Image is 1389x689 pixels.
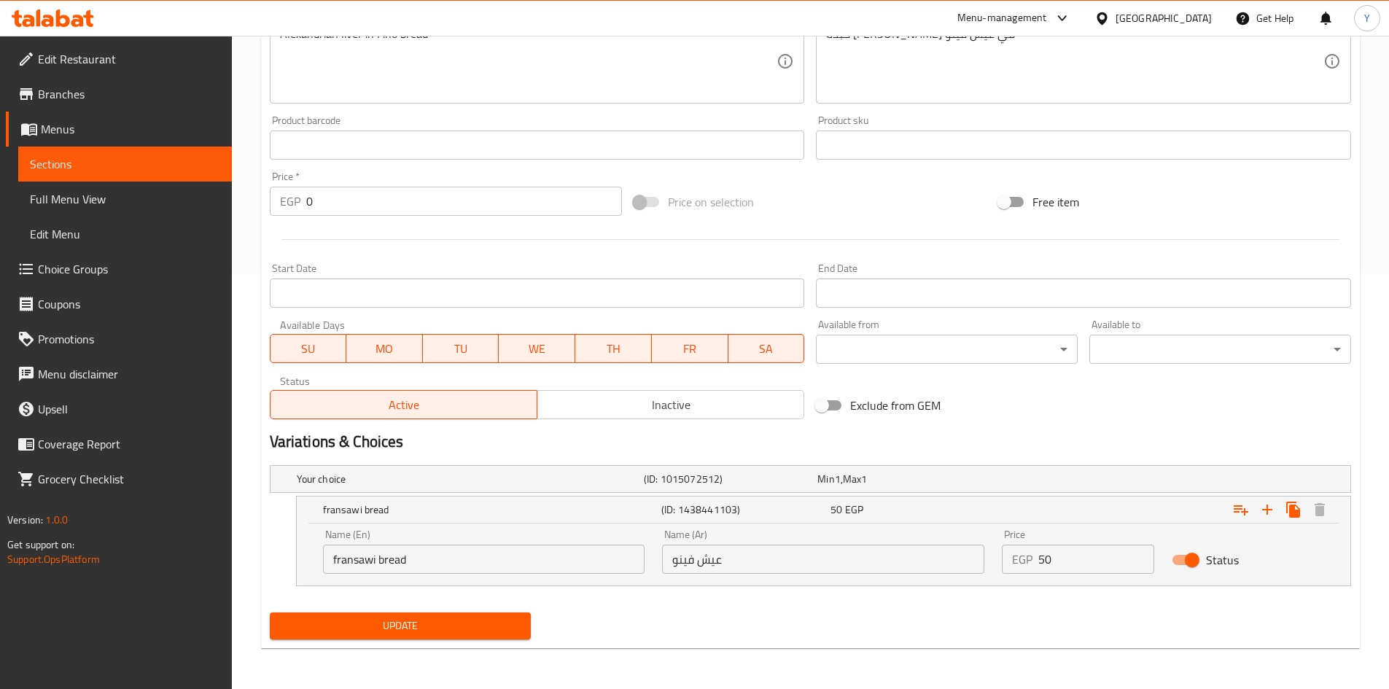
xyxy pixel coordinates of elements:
a: Edit Menu [18,217,232,252]
button: Add choice group [1228,497,1254,523]
span: Menus [41,120,220,138]
span: 1.0.0 [45,510,68,529]
span: Upsell [38,400,220,418]
span: MO [352,338,417,359]
span: 1 [835,470,841,488]
button: Delete fransawi bread [1307,497,1333,523]
div: ​ [816,335,1078,364]
span: Free item [1032,193,1079,211]
span: Promotions [38,330,220,348]
span: 1 [861,470,867,488]
h2: Variations & Choices [270,431,1351,453]
button: TH [575,334,652,363]
a: Upsell [6,392,232,427]
button: SU [270,334,347,363]
div: ​ [1089,335,1351,364]
div: Expand [271,466,1350,492]
h5: fransawi bread [323,502,655,517]
span: Exclude from GEM [850,397,941,414]
span: Price on selection [668,193,754,211]
button: Add new choice [1254,497,1280,523]
button: Clone new choice [1280,497,1307,523]
input: Please enter price [1038,545,1154,574]
a: Branches [6,77,232,112]
a: Choice Groups [6,252,232,287]
span: Menu disclaimer [38,365,220,383]
span: Update [281,617,520,635]
textarea: كبده [PERSON_NAME] في عيش فينو [826,27,1323,96]
div: Expand [297,497,1350,523]
span: WE [505,338,569,359]
button: Active [270,390,537,419]
button: Update [270,612,532,639]
input: Please enter price [306,187,623,216]
a: Sections [18,147,232,182]
span: SA [734,338,799,359]
span: Coupons [38,295,220,313]
button: WE [499,334,575,363]
p: EGP [280,192,300,210]
span: Status [1206,551,1239,569]
span: Edit Menu [30,225,220,243]
span: Full Menu View [30,190,220,208]
span: Branches [38,85,220,103]
a: Menu disclaimer [6,357,232,392]
h5: Your choice [297,472,638,486]
a: Promotions [6,322,232,357]
span: Get support on: [7,535,74,554]
a: Support.OpsPlatform [7,550,100,569]
span: Active [276,394,532,416]
div: Menu-management [957,9,1047,27]
h5: (ID: 1015072512) [644,472,812,486]
span: SU [276,338,341,359]
button: MO [346,334,423,363]
button: SA [728,334,805,363]
span: Max [843,470,861,488]
div: [GEOGRAPHIC_DATA] [1116,10,1212,26]
span: Version: [7,510,43,529]
h5: (ID: 1438441103) [661,502,825,517]
span: TU [429,338,494,359]
span: 50 [830,500,842,519]
textarea: Alexandrian liver in Fino bread [280,27,777,96]
span: Inactive [543,394,798,416]
a: Edit Restaurant [6,42,232,77]
div: , [817,472,985,486]
input: Enter name Ar [662,545,984,574]
button: Inactive [537,390,804,419]
p: EGP [1012,550,1032,568]
button: FR [652,334,728,363]
span: Grocery Checklist [38,470,220,488]
span: Y [1364,10,1370,26]
span: Min [817,470,834,488]
span: Choice Groups [38,260,220,278]
span: FR [658,338,723,359]
button: TU [423,334,499,363]
a: Coverage Report [6,427,232,462]
input: Enter name En [323,545,645,574]
a: Menus [6,112,232,147]
a: Coupons [6,287,232,322]
input: Please enter product barcode [270,131,805,160]
span: TH [581,338,646,359]
span: Coverage Report [38,435,220,453]
a: Grocery Checklist [6,462,232,497]
span: Edit Restaurant [38,50,220,68]
input: Please enter product sku [816,131,1351,160]
span: Sections [30,155,220,173]
span: EGP [845,500,863,519]
a: Full Menu View [18,182,232,217]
